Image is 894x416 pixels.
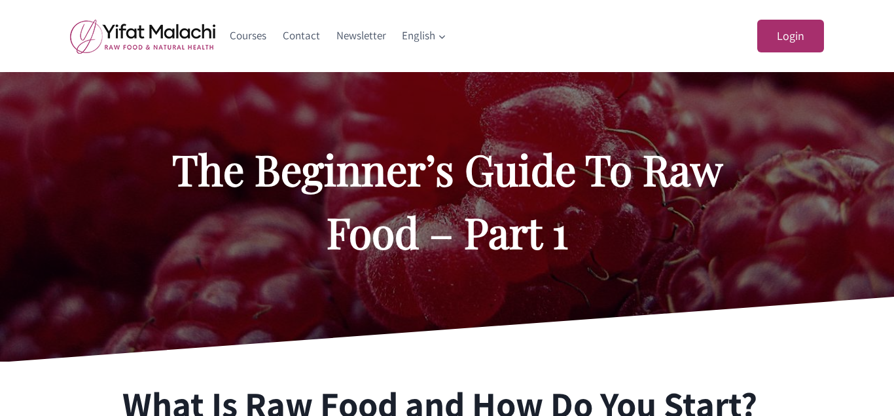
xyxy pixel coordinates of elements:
[222,20,275,52] a: Courses
[757,20,824,53] a: Login
[146,138,748,263] h2: The Beginner’s Guide To Raw Food – Part 1
[328,20,394,52] a: Newsletter
[222,20,455,52] nav: Primary Navigation
[275,20,329,52] a: Contact
[402,27,446,45] span: English
[394,20,455,52] a: English
[70,19,215,54] img: yifat_logo41_en.png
